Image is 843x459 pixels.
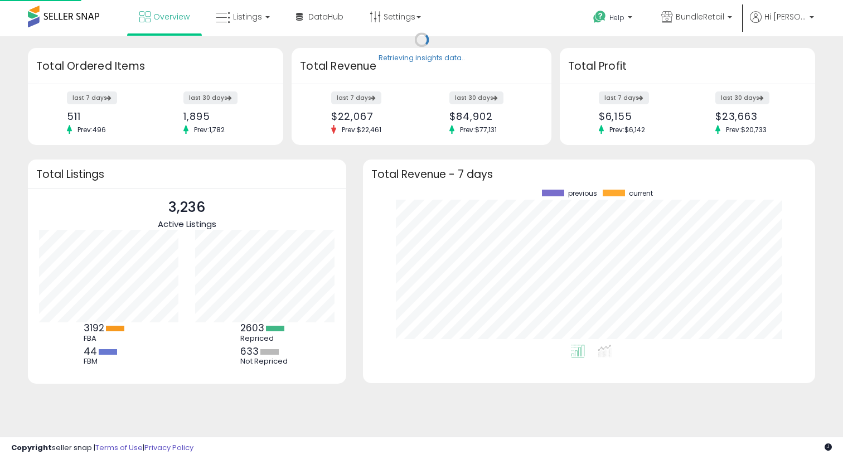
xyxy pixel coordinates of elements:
label: last 30 days [183,91,238,104]
span: Prev: 1,782 [188,125,230,134]
b: 3192 [84,321,104,335]
div: $23,663 [715,110,796,122]
b: 633 [240,345,259,358]
span: Prev: $20,733 [720,125,772,134]
span: Hi [PERSON_NAME] [764,11,806,22]
span: Prev: 496 [72,125,112,134]
i: Get Help [593,10,607,24]
label: last 7 days [67,91,117,104]
b: 2603 [240,321,264,335]
a: Terms of Use [95,442,143,453]
div: $6,155 [599,110,679,122]
h3: Total Listings [36,170,338,178]
a: Privacy Policy [144,442,193,453]
label: last 7 days [331,91,381,104]
span: Active Listings [158,218,216,230]
a: Hi [PERSON_NAME] [750,11,814,36]
p: 3,236 [158,197,216,218]
span: Help [609,13,624,22]
span: BundleRetail [676,11,724,22]
strong: Copyright [11,442,52,453]
span: Overview [153,11,190,22]
h3: Total Revenue - 7 days [371,170,807,178]
h3: Total Ordered Items [36,59,275,74]
div: Repriced [240,334,290,343]
div: FBM [84,357,134,366]
label: last 30 days [715,91,769,104]
span: DataHub [308,11,343,22]
a: Help [584,2,643,36]
span: Prev: $77,131 [454,125,502,134]
div: seller snap | | [11,443,193,453]
span: Listings [233,11,262,22]
div: 1,895 [183,110,264,122]
h3: Total Profit [568,59,807,74]
div: FBA [84,334,134,343]
div: Not Repriced [240,357,290,366]
label: last 30 days [449,91,503,104]
div: $84,902 [449,110,531,122]
div: 511 [67,110,147,122]
div: $22,067 [331,110,413,122]
div: Retrieving insights data.. [379,54,465,64]
span: current [629,190,653,197]
h3: Total Revenue [300,59,543,74]
span: Prev: $22,461 [336,125,387,134]
span: Prev: $6,142 [604,125,651,134]
label: last 7 days [599,91,649,104]
b: 44 [84,345,97,358]
span: previous [568,190,597,197]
